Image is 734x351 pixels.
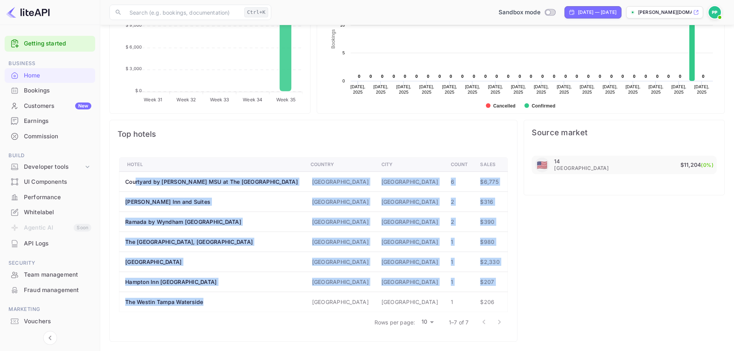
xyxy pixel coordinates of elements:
[340,23,345,27] text: 10
[449,318,469,326] p: 1–7 of 7
[304,172,375,192] td: [GEOGRAPHIC_DATA]
[24,270,91,279] div: Team management
[5,205,95,220] div: Whitelabel
[445,232,474,252] td: 1
[24,208,91,217] div: Whitelabel
[680,160,714,170] p: $11,204
[24,39,91,48] a: Getting started
[610,74,613,79] text: 0
[126,66,142,71] tspan: $ 3,000
[507,74,509,79] text: 0
[445,158,474,172] th: Count
[493,103,516,109] text: Cancelled
[119,212,304,232] th: Ramada by Wyndham [GEOGRAPHIC_DATA]
[495,74,498,79] text: 0
[210,97,229,102] tspan: Week 33
[554,158,560,165] p: 14
[5,305,95,314] span: Marketing
[5,59,95,68] span: Business
[358,74,360,79] text: 0
[24,178,91,186] div: UI Components
[461,74,464,79] text: 0
[24,286,91,295] div: Fraud management
[24,163,84,171] div: Developer tools
[119,252,304,272] th: [GEOGRAPHIC_DATA]
[304,292,375,312] td: [GEOGRAPHIC_DATA]
[125,5,241,20] input: Search (e.g. bookings, documentation)
[119,172,304,192] th: Courtyard by [PERSON_NAME] MSU at The [GEOGRAPHIC_DATA]
[648,84,663,94] text: [DATE], 2025
[638,9,692,16] p: [PERSON_NAME][DOMAIN_NAME]...
[5,114,95,128] a: Earnings
[119,158,304,172] th: Hotel
[445,272,474,292] td: 1
[5,99,95,114] div: CustomersNew
[578,9,616,16] div: [DATE] — [DATE]
[342,79,344,83] text: 0
[375,192,445,212] td: [GEOGRAPHIC_DATA]
[495,8,558,17] div: Switch to Production mode
[5,114,95,129] div: Earnings
[375,272,445,292] td: [GEOGRAPHIC_DATA]
[5,83,95,98] div: Bookings
[375,172,445,192] td: [GEOGRAPHIC_DATA]
[702,74,704,79] text: 0
[75,102,91,109] div: New
[532,128,717,137] span: Source market
[645,74,647,79] text: 0
[5,283,95,298] div: Fraud management
[375,318,415,326] p: Rows per page:
[667,74,670,79] text: 0
[5,236,95,251] div: API Logs
[393,74,395,79] text: 0
[474,172,507,192] td: $6,775
[375,212,445,232] td: [GEOGRAPHIC_DATA]
[474,272,507,292] td: $207
[276,97,296,102] tspan: Week 35
[5,68,95,83] div: Home
[473,74,475,79] text: 0
[5,190,95,204] a: Performance
[373,84,388,94] text: [DATE], 2025
[304,252,375,272] td: [GEOGRAPHIC_DATA]
[564,6,621,18] div: Click to change the date range period
[5,283,95,297] a: Fraud management
[564,74,567,79] text: 0
[370,74,372,79] text: 0
[530,74,532,79] text: 0
[404,74,406,79] text: 0
[679,74,681,79] text: 0
[5,175,95,189] a: UI Components
[445,192,474,212] td: 2
[396,84,411,94] text: [DATE], 2025
[43,331,57,345] button: Collapse navigation
[633,74,635,79] text: 0
[5,314,95,328] a: Vouchers
[599,74,601,79] text: 0
[5,99,95,113] a: CustomersNew
[126,22,142,28] tspan: $ 9,000
[450,74,452,79] text: 0
[24,71,91,80] div: Home
[474,192,507,212] td: $316
[119,232,304,252] th: The [GEOGRAPHIC_DATA], [GEOGRAPHIC_DATA]
[427,74,429,79] text: 0
[350,84,365,94] text: [DATE], 2025
[24,317,91,326] div: Vouchers
[330,29,336,49] text: Bookings
[445,252,474,272] td: 1
[244,7,268,17] div: Ctrl+K
[375,292,445,312] td: [GEOGRAPHIC_DATA]
[488,84,503,94] text: [DATE], 2025
[119,292,304,312] th: The Westin Tampa Waterside
[176,97,196,102] tspan: Week 32
[419,84,434,94] text: [DATE], 2025
[701,162,714,168] span: (0%)
[656,74,658,79] text: 0
[375,232,445,252] td: [GEOGRAPHIC_DATA]
[671,84,686,94] text: [DATE], 2025
[474,232,507,252] td: $980
[554,165,609,172] span: [GEOGRAPHIC_DATA]
[144,97,162,102] tspan: Week 31
[576,74,578,79] text: 0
